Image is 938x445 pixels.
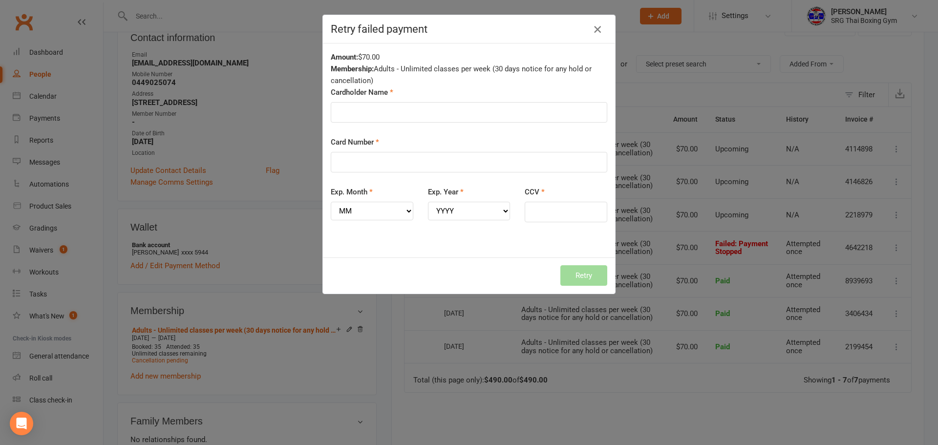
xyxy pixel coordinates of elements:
[331,53,358,62] strong: Amount:
[331,23,607,35] h4: Retry failed payment
[525,186,545,198] label: CCV
[590,21,605,37] button: Close
[331,186,373,198] label: Exp. Month
[428,186,464,198] label: Exp. Year
[10,412,33,435] div: Open Intercom Messenger
[331,86,393,98] label: Cardholder Name
[331,136,379,148] label: Card Number
[331,51,607,63] div: $70.00
[331,64,374,73] strong: Membership:
[331,63,607,86] div: Adults - Unlimited classes per week (30 days notice for any hold or cancellation)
